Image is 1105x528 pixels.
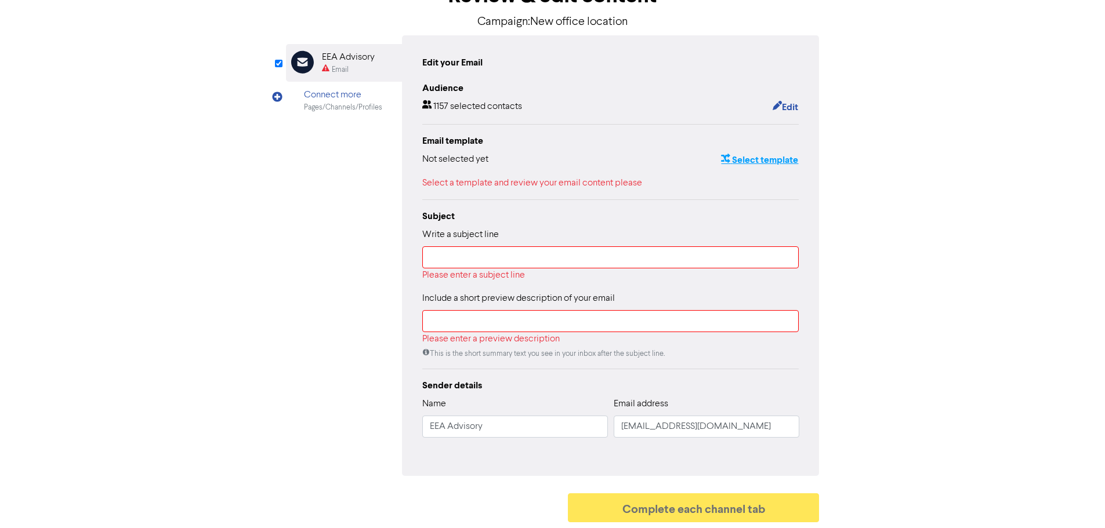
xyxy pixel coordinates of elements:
[422,228,499,242] label: Write a subject line
[568,493,820,522] button: Complete each channel tab
[422,152,488,167] div: Not selected yet
[286,44,402,82] div: EEA AdvisoryEmail
[422,176,799,190] div: Select a template and review your email content please
[422,134,799,148] div: Email template
[1047,472,1105,528] iframe: Chat Widget
[322,50,375,64] div: EEA Advisory
[772,100,799,115] button: Edit
[304,88,382,102] div: Connect more
[422,348,799,359] div: This is the short summary text you see in your inbox after the subject line.
[422,397,446,411] label: Name
[286,82,402,119] div: Connect morePages/Channels/Profiles
[614,397,668,411] label: Email address
[720,152,799,167] button: Select template
[422,209,799,223] div: Subject
[422,268,799,282] div: Please enter a subject line
[422,378,799,392] div: Sender details
[286,13,820,31] p: Campaign: New office location
[422,292,615,305] label: Include a short preview description of your email
[422,332,799,346] div: Please enter a preview description
[422,81,799,95] div: Audience
[332,64,349,75] div: Email
[422,100,522,115] div: 1157 selected contacts
[422,56,483,70] div: Edit your Email
[304,102,382,113] div: Pages/Channels/Profiles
